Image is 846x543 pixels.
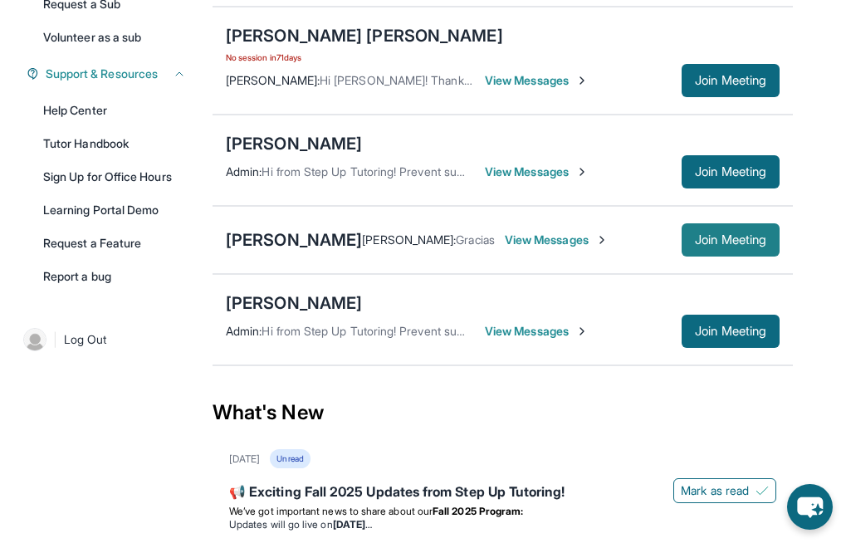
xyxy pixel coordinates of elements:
span: Join Meeting [695,76,766,86]
button: Mark as read [673,478,776,503]
span: Join Meeting [695,235,766,245]
span: Support & Resources [46,66,158,82]
a: Request a Feature [33,228,196,258]
a: Volunteer as a sub [33,22,196,52]
img: Chevron-Right [575,74,589,87]
div: [PERSON_NAME] [226,291,362,315]
a: Learning Portal Demo [33,195,196,225]
div: Unread [270,449,310,468]
span: Admin : [226,164,262,179]
button: Join Meeting [682,155,780,188]
span: Gracias [456,232,495,247]
span: No session in 71 days [226,51,503,64]
button: Join Meeting [682,315,780,348]
a: Help Center [33,95,196,125]
span: [PERSON_NAME] : [226,73,320,87]
div: [PERSON_NAME] [PERSON_NAME] [226,24,503,47]
strong: [DATE] [333,518,372,531]
span: Mark as read [681,482,749,499]
span: Join Meeting [695,326,766,336]
li: Updates will go live on [229,518,776,531]
strong: Fall 2025 Program: [433,505,523,517]
a: Sign Up for Office Hours [33,162,196,192]
span: View Messages [505,232,609,248]
button: chat-button [787,484,833,530]
img: Mark as read [756,484,769,497]
span: Log Out [64,331,107,348]
a: Report a bug [33,262,196,291]
span: View Messages [485,72,589,89]
div: What's New [213,376,793,449]
span: Join Meeting [695,167,766,177]
div: 📢 Exciting Fall 2025 Updates from Step Up Tutoring! [229,482,776,505]
span: View Messages [485,323,589,340]
button: Join Meeting [682,64,780,97]
span: View Messages [485,164,589,180]
img: user-img [23,328,46,351]
button: Support & Resources [39,66,186,82]
img: Chevron-Right [575,325,589,338]
img: Chevron-Right [595,233,609,247]
button: Join Meeting [682,223,780,257]
a: Tutor Handbook [33,129,196,159]
span: | [53,330,57,350]
div: [PERSON_NAME] [226,228,362,252]
img: Chevron-Right [575,165,589,179]
div: [PERSON_NAME] [226,132,362,155]
a: |Log Out [17,321,196,358]
span: [PERSON_NAME] : [362,232,456,247]
span: We’ve got important news to share about our [229,505,433,517]
div: [DATE] [229,452,260,466]
span: Admin : [226,324,262,338]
